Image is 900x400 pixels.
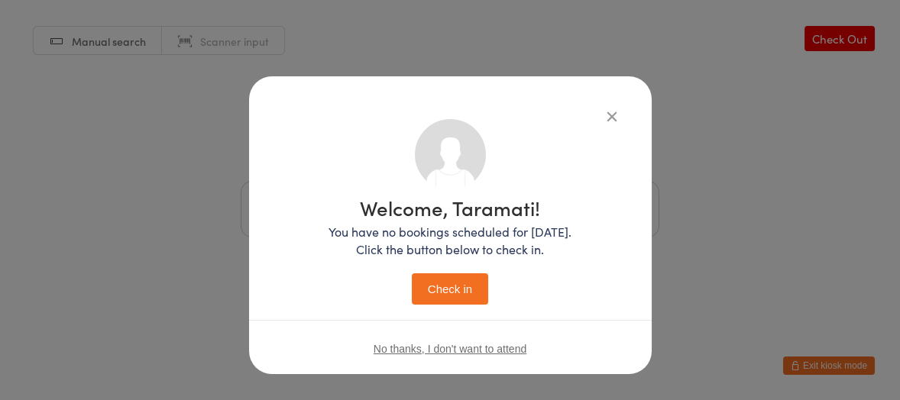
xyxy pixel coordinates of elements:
[374,343,526,355] button: No thanks, I don't want to attend
[415,119,486,190] img: no_photo.png
[329,198,571,218] h1: Welcome, Taramati!
[412,273,488,305] button: Check in
[329,223,571,258] p: You have no bookings scheduled for [DATE]. Click the button below to check in.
